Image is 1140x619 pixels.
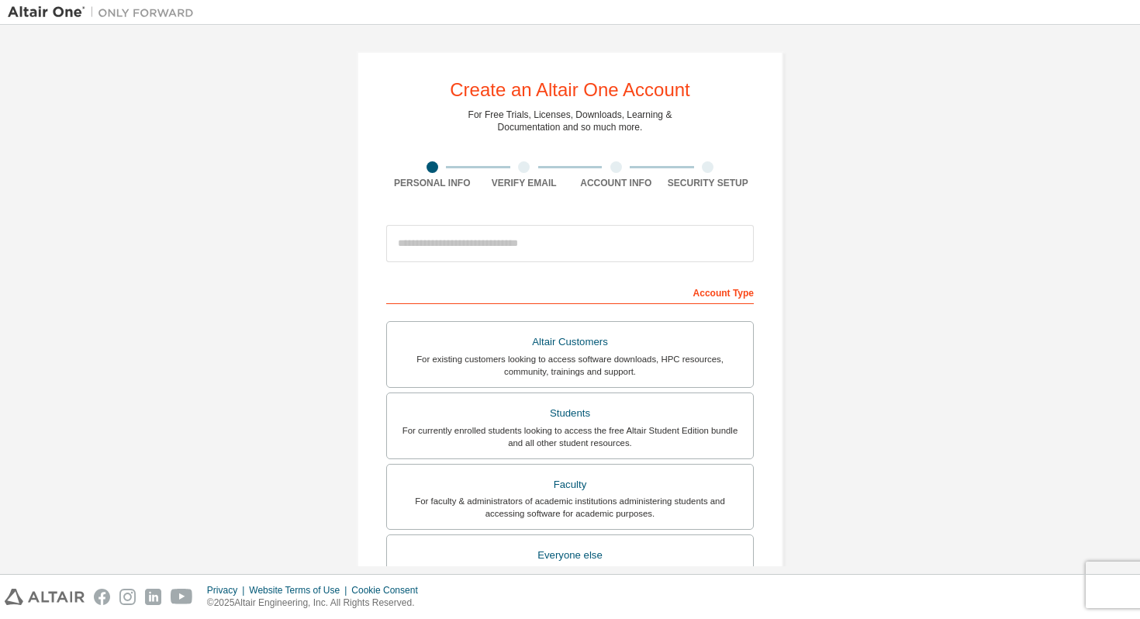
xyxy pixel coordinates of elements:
[386,177,478,189] div: Personal Info
[207,584,249,597] div: Privacy
[119,589,136,605] img: instagram.svg
[396,545,744,566] div: Everyone else
[8,5,202,20] img: Altair One
[386,279,754,304] div: Account Type
[396,353,744,378] div: For existing customers looking to access software downloads, HPC resources, community, trainings ...
[396,474,744,496] div: Faculty
[396,403,744,424] div: Students
[450,81,690,99] div: Create an Altair One Account
[249,584,351,597] div: Website Terms of Use
[5,589,85,605] img: altair_logo.svg
[145,589,161,605] img: linkedin.svg
[396,331,744,353] div: Altair Customers
[94,589,110,605] img: facebook.svg
[396,495,744,520] div: For faculty & administrators of academic institutions administering students and accessing softwa...
[396,424,744,449] div: For currently enrolled students looking to access the free Altair Student Edition bundle and all ...
[662,177,755,189] div: Security Setup
[570,177,662,189] div: Account Info
[478,177,571,189] div: Verify Email
[207,597,427,610] p: © 2025 Altair Engineering, Inc. All Rights Reserved.
[468,109,672,133] div: For Free Trials, Licenses, Downloads, Learning & Documentation and so much more.
[171,589,193,605] img: youtube.svg
[351,584,427,597] div: Cookie Consent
